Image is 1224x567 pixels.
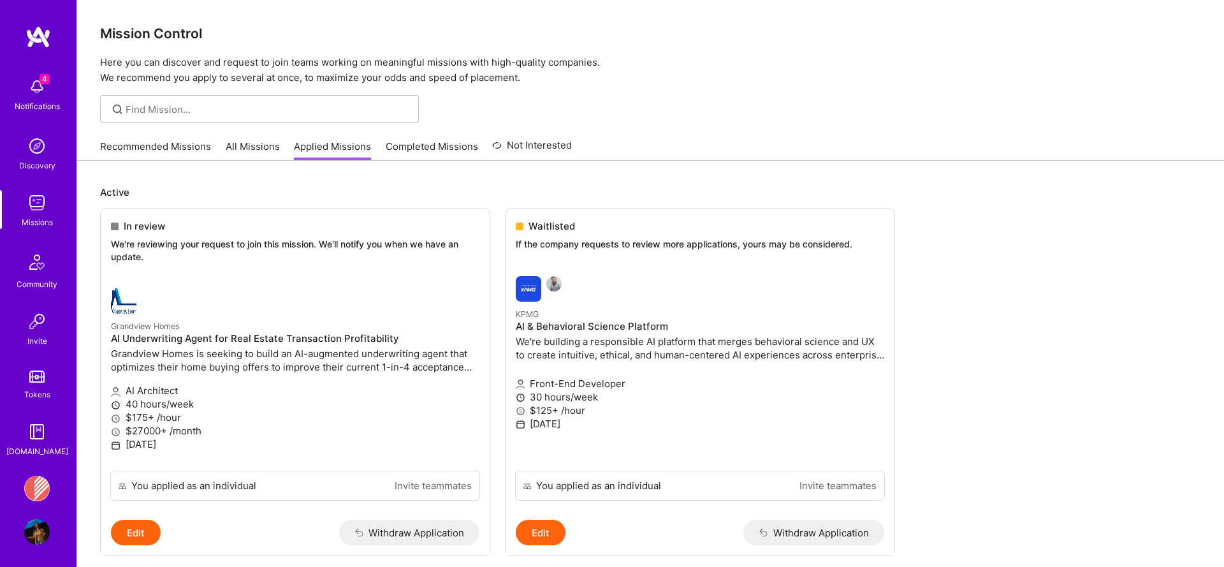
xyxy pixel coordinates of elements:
p: AI Architect [111,384,479,397]
i: icon Calendar [111,441,120,450]
p: We're building a responsible AI platform that merges behavioral science and UX to create intuitiv... [516,335,884,362]
div: You applied as an individual [131,479,256,492]
i: icon SearchGrey [110,102,125,117]
h4: AI Underwriting Agent for Real Estate Transaction Profitability [111,333,479,344]
p: [DATE] [111,438,479,451]
img: bell [24,74,50,99]
img: Grandview Homes company logo [111,288,136,314]
div: Community [17,277,57,291]
a: Grandview Homes company logoGrandview HomesAI Underwriting Agent for Real Estate Transaction Prof... [101,278,490,471]
img: Invite [24,309,50,334]
img: KPMG company logo [516,276,541,302]
i: icon Clock [516,393,525,402]
img: Community [22,247,52,277]
img: tokens [29,371,45,383]
a: KPMG company logoRyan DoddKPMGAI & Behavioral Science PlatformWe're building a responsible AI pla... [506,266,894,471]
p: Here you can discover and request to join teams working on meaningful missions with high-quality ... [100,55,1201,85]
a: Invite teammates [395,479,472,492]
span: In review [124,219,165,233]
a: Recommended Missions [100,140,211,161]
div: Notifications [15,99,60,113]
p: $175+ /hour [111,411,479,424]
div: You applied as an individual [536,479,661,492]
a: Banjo Health: AI Coding Tools Enablement Workshop [21,476,53,501]
div: Missions [22,216,53,229]
p: Grandview Homes is seeking to build an AI-augmented underwriting agent that optimizes their home ... [111,347,479,374]
p: We're reviewing your request to join this mission. We'll notify you when we have an update. [111,238,479,263]
small: Grandview Homes [111,321,180,331]
button: Withdraw Application [339,520,480,545]
span: 4 [40,74,50,84]
button: Edit [516,520,565,545]
span: Waitlisted [528,219,575,233]
p: Front-End Developer [516,377,884,390]
p: $27000+ /month [111,424,479,438]
i: icon Calendar [516,420,525,429]
a: Completed Missions [386,140,478,161]
a: Not Interested [492,138,572,161]
p: 40 hours/week [111,397,479,411]
div: [DOMAIN_NAME] [6,445,68,458]
a: Applied Missions [294,140,371,161]
p: [DATE] [516,417,884,431]
small: KPMG [516,309,539,319]
i: icon MoneyGray [516,406,525,416]
a: All Missions [226,140,280,161]
img: guide book [24,419,50,445]
div: Discovery [19,159,55,172]
i: icon MoneyGray [111,427,120,437]
img: Ryan Dodd [546,276,562,291]
h4: AI & Behavioral Science Platform [516,321,884,332]
i: icon Applicant [516,379,525,389]
input: Find Mission... [126,103,409,116]
p: Active [100,186,1201,199]
i: icon Applicant [111,387,120,397]
div: Invite [27,334,47,348]
img: discovery [24,133,50,159]
p: If the company requests to review more applications, yours may be considered. [516,238,884,251]
h3: Mission Control [100,26,1201,41]
a: Invite teammates [799,479,877,492]
i: icon Clock [111,401,120,410]
img: teamwork [24,190,50,216]
i: icon MoneyGray [111,414,120,423]
img: logo [25,26,51,48]
div: Tokens [24,388,50,401]
a: User Avatar [21,519,53,545]
button: Withdraw Application [743,520,884,545]
img: User Avatar [24,519,50,545]
p: 30 hours/week [516,390,884,404]
img: Banjo Health: AI Coding Tools Enablement Workshop [24,476,50,501]
p: $125+ /hour [516,404,884,417]
button: Edit [111,520,161,545]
